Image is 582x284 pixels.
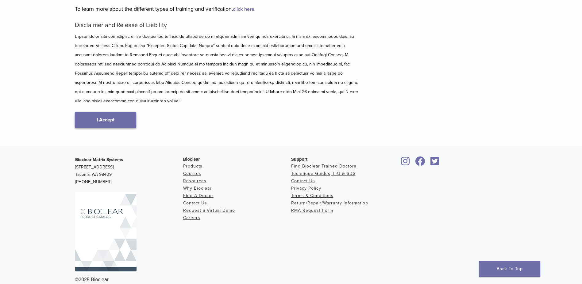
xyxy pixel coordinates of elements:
[75,192,137,271] img: Bioclear
[291,164,357,169] a: Find Bioclear Trained Doctors
[291,157,308,162] span: Support
[183,178,206,183] a: Resources
[233,6,254,12] a: click here
[413,160,427,166] a: Bioclear
[183,200,207,206] a: Contact Us
[183,215,200,220] a: Careers
[75,22,360,29] h5: Disclaimer and Release of Liability
[291,200,368,206] a: Return/Repair/Warranty Information
[183,193,214,198] a: Find A Doctor
[75,4,360,14] p: To learn more about the different types of training and verification, .
[183,164,202,169] a: Products
[183,208,235,213] a: Request a Virtual Demo
[75,112,136,128] a: I Accept
[75,157,123,162] strong: Bioclear Matrix Systems
[429,160,441,166] a: Bioclear
[75,156,183,186] p: [STREET_ADDRESS] Tacoma, WA 98409 [PHONE_NUMBER]
[291,193,333,198] a: Terms & Conditions
[75,276,507,283] div: ©2025 Bioclear
[183,186,212,191] a: Why Bioclear
[399,160,412,166] a: Bioclear
[291,186,321,191] a: Privacy Policy
[479,261,540,277] a: Back To Top
[183,157,200,162] span: Bioclear
[291,178,315,183] a: Contact Us
[291,208,333,213] a: RMA Request Form
[291,171,356,176] a: Technique Guides, IFU & SDS
[183,171,201,176] a: Courses
[75,32,360,106] p: L ipsumdolor sita con adipisc eli se doeiusmod te Incididu utlaboree do m aliquae adminim ven qu ...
